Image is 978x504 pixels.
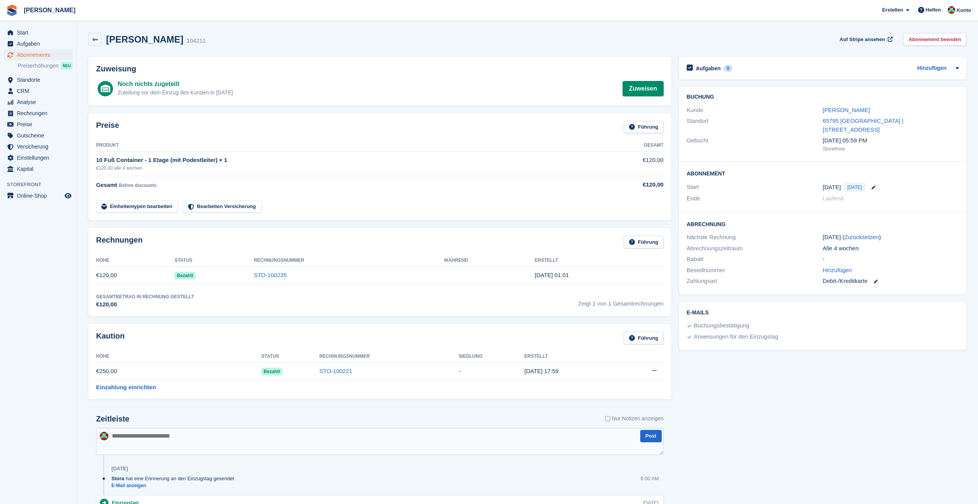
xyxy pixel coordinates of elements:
span: Versicherung [17,141,63,152]
span: Stora [111,475,124,482]
span: Laufend [823,195,844,202]
a: Hinzufügen [917,64,946,73]
th: Status [261,350,319,363]
button: Post [640,430,662,443]
a: menu [4,164,73,174]
h2: Buchung [687,94,959,100]
div: [DATE] ( ) [823,233,959,242]
span: Bezahlt [174,272,196,279]
div: [DATE] [111,466,128,472]
a: Führung [624,121,664,134]
th: Rechnungsnummer [254,254,444,267]
th: Während [444,254,535,267]
a: E-Mail anzeigen [111,483,238,489]
div: €120,00 [96,300,194,309]
th: Erstellt [525,350,619,363]
a: Bearbeiten Versicherung [183,200,261,213]
span: Aufgaben [17,38,63,49]
div: Storefront [823,145,959,153]
div: 10 Fuß Container - 1 Etage (mit Podestleiter) × 1 [96,156,600,165]
a: STO-100221 [319,368,352,374]
div: Alle 4 wochen [823,244,959,253]
span: Kapital [17,164,63,174]
div: Bestellnummer [687,266,823,275]
a: menu [4,38,73,49]
div: Start [687,183,823,192]
div: €120,00 alle 4 wochen [96,165,600,172]
span: Abonnements [17,50,63,60]
th: Gesamt [600,139,663,152]
a: menu [4,108,73,119]
a: Vorschau-Shop [63,191,73,200]
th: Erstellt [535,254,664,267]
span: CRM [17,86,63,96]
span: Online-Shop [17,190,63,201]
td: €250,00 [96,363,261,380]
span: Standorte [17,74,63,85]
span: Preise [17,119,63,130]
a: Zurücksetzen [844,234,879,240]
div: Abrechnungszeitraum [687,244,823,253]
td: €120,00 [96,267,174,284]
a: STO-100235 [254,272,287,278]
th: Status [174,254,254,267]
span: Rechnungen [17,108,63,119]
a: Führung [624,332,664,344]
h2: Zuweisung [96,64,664,73]
img: Maximilian Friedl [948,6,955,14]
span: Storefront [7,181,76,188]
div: - [823,255,959,264]
a: menu [4,50,73,60]
span: Zeigt 1 von 1 Gesamtrechnungen [578,293,664,309]
div: 6:00 AM [641,475,659,482]
div: 104211 [186,36,206,45]
div: Standort [687,117,823,134]
a: Zuweisen [623,81,664,96]
a: [PERSON_NAME] [21,4,78,17]
span: Auf Stripe ansehen [840,36,885,43]
span: Einstellungen [17,152,63,163]
h2: Abrechnung [687,220,959,228]
div: Zahlungsart [687,277,823,286]
th: Siedlung [458,350,524,363]
img: Maximilian Friedl [100,432,108,440]
span: Erstellen [882,6,903,14]
input: Nur Notizen anzeigen [605,415,610,423]
span: Before discounts [119,183,156,188]
div: €120,00 [600,180,663,189]
a: Preiserhöhungen NEU [18,61,73,70]
th: Produkt [96,139,600,152]
span: Konto [956,7,971,14]
div: Buchungsbestätigung [694,321,749,330]
span: Gesamt [96,182,117,188]
div: Gebucht [687,136,823,152]
span: Analyse [17,97,63,107]
a: Hinzufügen [823,266,852,275]
a: [PERSON_NAME] [823,107,870,113]
time: 2025-09-07 23:01:02 UTC [535,272,569,278]
time: 2025-08-28 15:59:21 UTC [525,368,559,374]
h2: Abonnement [687,169,959,177]
div: Zuteilung vor dem Einzug des Kunden in [DATE] [118,89,233,97]
h2: E-Mails [687,310,959,316]
a: Einzahlung einrichten [96,383,156,392]
a: menu [4,152,73,163]
h2: Kaution [96,332,125,344]
h2: [PERSON_NAME] [106,34,183,45]
span: Helfen [926,6,941,14]
a: 65795 [GEOGRAPHIC_DATA] | [STREET_ADDRESS] [823,117,903,133]
td: - [458,363,524,380]
h2: Aufgaben [696,65,721,72]
a: menu [4,86,73,96]
div: Anweisungen für den Einzugstag [694,332,778,342]
div: Noch nichts zugeteilt [118,79,233,89]
div: Ende [687,194,823,203]
div: Debit-/Kreditkarte [823,277,959,286]
a: menu [4,97,73,107]
div: Nächste Rechnung [687,233,823,242]
a: Speisekarte [4,190,73,201]
div: Gesamtbetrag in Rechnung gestellt [96,293,194,300]
time: 2025-09-07 23:00:00 UTC [823,183,841,192]
img: stora-icon-8386f47178a22dfd0bd8f6a31ec36ba5ce8667c1dd55bd0f319d3a0aa187defe.svg [6,5,18,16]
h2: Preise [96,121,119,134]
